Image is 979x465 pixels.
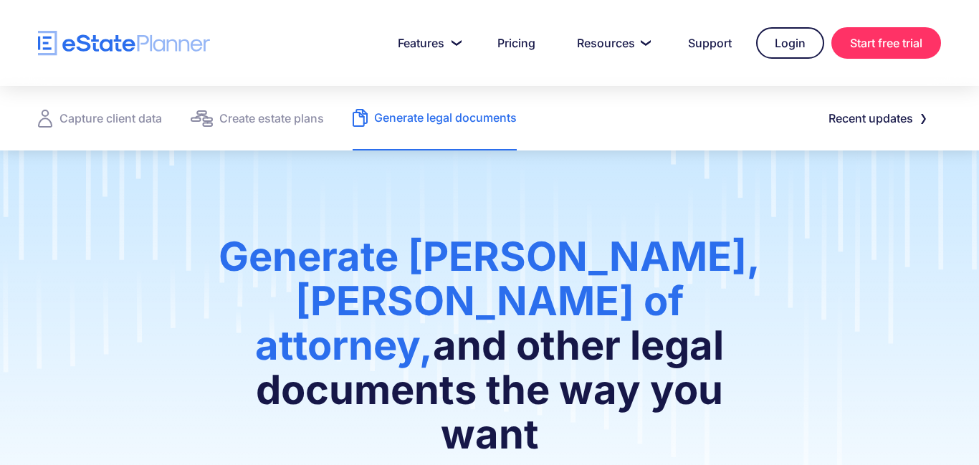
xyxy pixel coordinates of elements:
a: Pricing [480,29,553,57]
a: Support [671,29,749,57]
a: Features [381,29,473,57]
a: Recent updates [811,104,941,133]
a: home [38,31,210,56]
a: Capture client data [38,86,162,150]
div: Create estate plans [219,108,324,128]
a: Login [756,27,824,59]
a: Generate legal documents [353,86,517,150]
div: Recent updates [828,108,913,128]
a: Resources [560,29,664,57]
span: Generate [PERSON_NAME], [PERSON_NAME] of attorney, [219,232,760,370]
div: Capture client data [59,108,162,128]
a: Start free trial [831,27,941,59]
div: Generate legal documents [374,107,517,128]
a: Create estate plans [191,86,324,150]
